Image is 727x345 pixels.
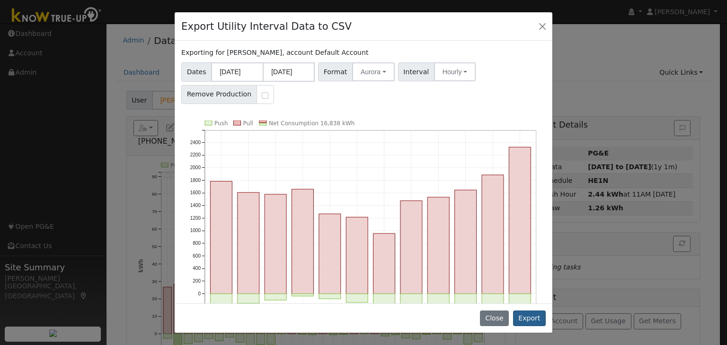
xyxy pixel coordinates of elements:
text: 1400 [190,203,201,208]
rect: onclick="" [211,293,232,304]
rect: onclick="" [238,192,259,293]
text: 1600 [190,190,201,195]
text: 400 [193,266,201,271]
span: Remove Production [181,85,257,104]
text: Net Consumption 16,838 kWh [269,120,355,127]
rect: onclick="" [509,293,531,305]
text: Pull [243,120,253,127]
rect: onclick="" [427,197,449,293]
rect: onclick="" [211,181,232,293]
rect: onclick="" [265,293,286,300]
text: 600 [193,253,201,259]
rect: onclick="" [265,194,286,294]
span: Format [318,62,353,81]
rect: onclick="" [292,189,314,293]
rect: onclick="" [509,147,531,293]
rect: onclick="" [427,293,449,310]
rect: onclick="" [482,293,504,313]
rect: onclick="" [238,293,259,303]
span: Interval [398,62,434,81]
rect: onclick="" [346,217,368,293]
text: 2200 [190,152,201,157]
rect: onclick="" [292,293,314,296]
text: 1800 [190,178,201,183]
text: 800 [193,241,201,246]
text: 1200 [190,216,201,221]
rect: onclick="" [455,293,477,312]
rect: onclick="" [400,201,422,294]
rect: onclick="" [319,293,341,299]
rect: onclick="" [455,190,477,294]
text: 2000 [190,165,201,170]
button: Hourly [434,62,476,81]
rect: onclick="" [319,214,341,293]
button: Export [513,310,546,327]
rect: onclick="" [400,293,422,304]
text: 1000 [190,228,201,233]
button: Aurora [352,62,395,81]
rect: onclick="" [482,175,504,294]
rect: onclick="" [373,293,395,305]
rect: onclick="" [373,233,395,294]
label: Exporting for [PERSON_NAME], account Default Account [181,48,368,58]
h4: Export Utility Interval Data to CSV [181,19,352,34]
button: Close [536,19,549,33]
button: Close [480,310,509,327]
text: 0 [198,291,201,296]
span: Dates [181,62,212,82]
text: Push [214,120,228,127]
rect: onclick="" [346,293,368,302]
text: 200 [193,278,201,284]
text: 2400 [190,140,201,145]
